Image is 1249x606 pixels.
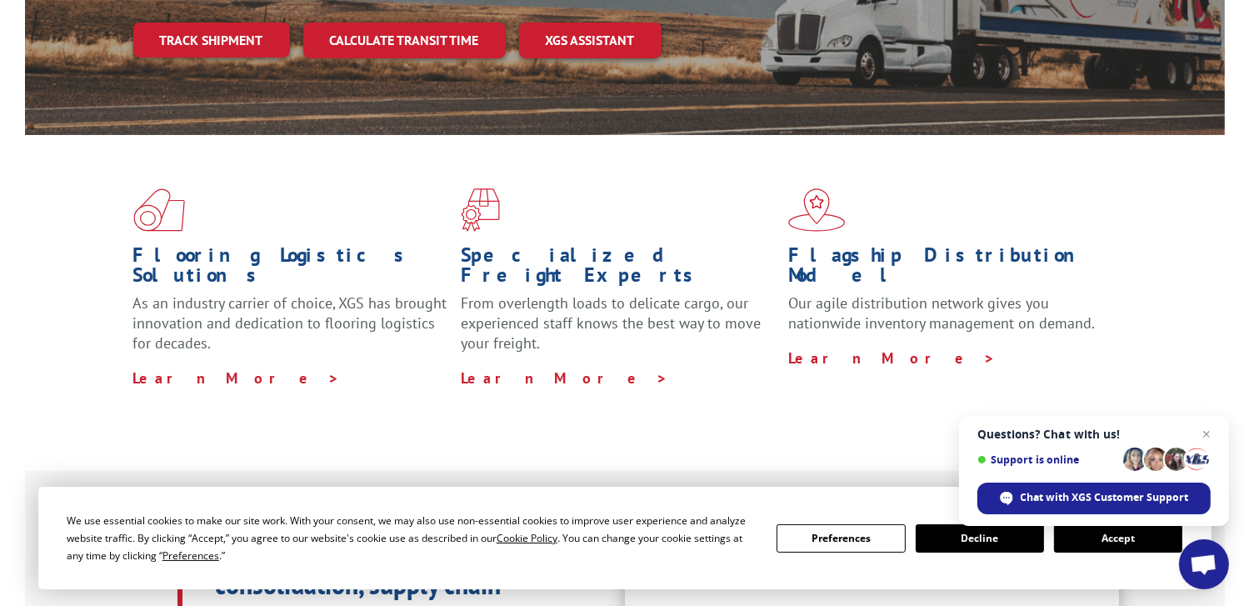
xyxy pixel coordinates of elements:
[133,245,448,293] h1: Flooring Logistics Solutions
[133,23,290,58] a: Track shipment
[461,368,668,388] a: Learn More >
[777,524,905,553] button: Preferences
[461,293,776,368] p: From overlength loads to delicate cargo, our experienced staff knows the best way to move your fr...
[977,453,1117,466] span: Support is online
[67,512,757,564] div: We use essential cookies to make our site work. With your consent, we may also use non-essential ...
[497,531,557,545] span: Cookie Policy
[133,188,185,232] img: xgs-icon-total-supply-chain-intelligence-red
[788,348,996,368] a: Learn More >
[461,245,776,293] h1: Specialized Freight Experts
[133,368,341,388] a: Learn More >
[461,188,500,232] img: xgs-icon-focused-on-flooring-red
[1054,524,1182,553] button: Accept
[788,188,846,232] img: xgs-icon-flagship-distribution-model-red
[977,428,1211,441] span: Questions? Chat with us!
[788,293,1095,333] span: Our agile distribution network gives you nationwide inventory management on demand.
[38,487,1212,589] div: Cookie Consent Prompt
[133,293,447,353] span: As an industry carrier of choice, XGS has brought innovation and dedication to flooring logistics...
[1021,490,1189,505] span: Chat with XGS Customer Support
[1179,539,1229,589] div: Open chat
[788,245,1103,293] h1: Flagship Distribution Model
[916,524,1044,553] button: Decline
[1197,424,1217,444] span: Close chat
[162,548,219,563] span: Preferences
[977,483,1211,514] div: Chat with XGS Customer Support
[303,23,506,58] a: Calculate transit time
[519,23,662,58] a: XGS ASSISTANT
